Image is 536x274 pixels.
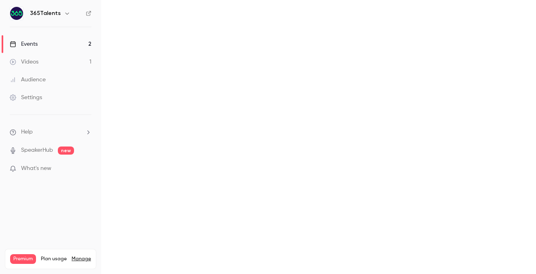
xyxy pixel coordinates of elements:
img: 365Talents [10,7,23,20]
li: help-dropdown-opener [10,128,91,136]
span: What's new [21,164,51,173]
span: Premium [10,254,36,264]
span: Plan usage [41,256,67,262]
div: Audience [10,76,46,84]
div: Events [10,40,38,48]
div: Videos [10,58,38,66]
span: Help [21,128,33,136]
a: Manage [72,256,91,262]
span: new [58,147,74,155]
div: Settings [10,93,42,102]
h6: 365Talents [30,9,61,17]
a: SpeakerHub [21,146,53,155]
